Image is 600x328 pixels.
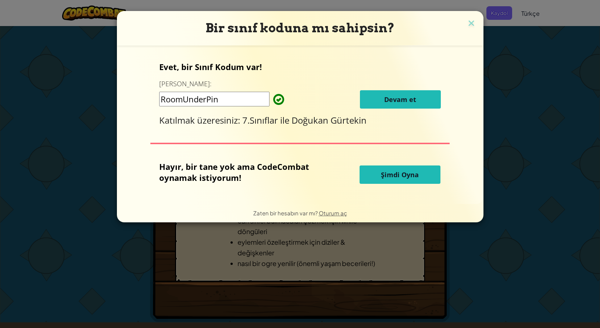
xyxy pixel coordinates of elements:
span: Devam et [384,95,416,104]
span: Zaten bir hesabın var mı? [253,209,319,216]
span: Katılmak üzeresiniz: [159,114,242,126]
label: [PERSON_NAME]: [159,79,211,88]
button: Devam et [360,90,441,109]
button: Şimdi Oyna [360,165,440,184]
span: ile [280,114,292,126]
p: Evet, bir Sınıf Kodum var! [159,61,441,72]
a: Oturum aç [319,209,347,216]
p: Hayır, bir tane yok ama CodeCombat oynamak istiyorum! [159,161,322,183]
span: Şimdi Oyna [381,170,419,179]
span: Bir sınıf koduna mı sahipsin? [206,21,394,35]
img: close icon [467,18,476,29]
span: Doğukan Gürtekin [292,114,367,126]
span: 7.Sınıflar [242,114,280,126]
